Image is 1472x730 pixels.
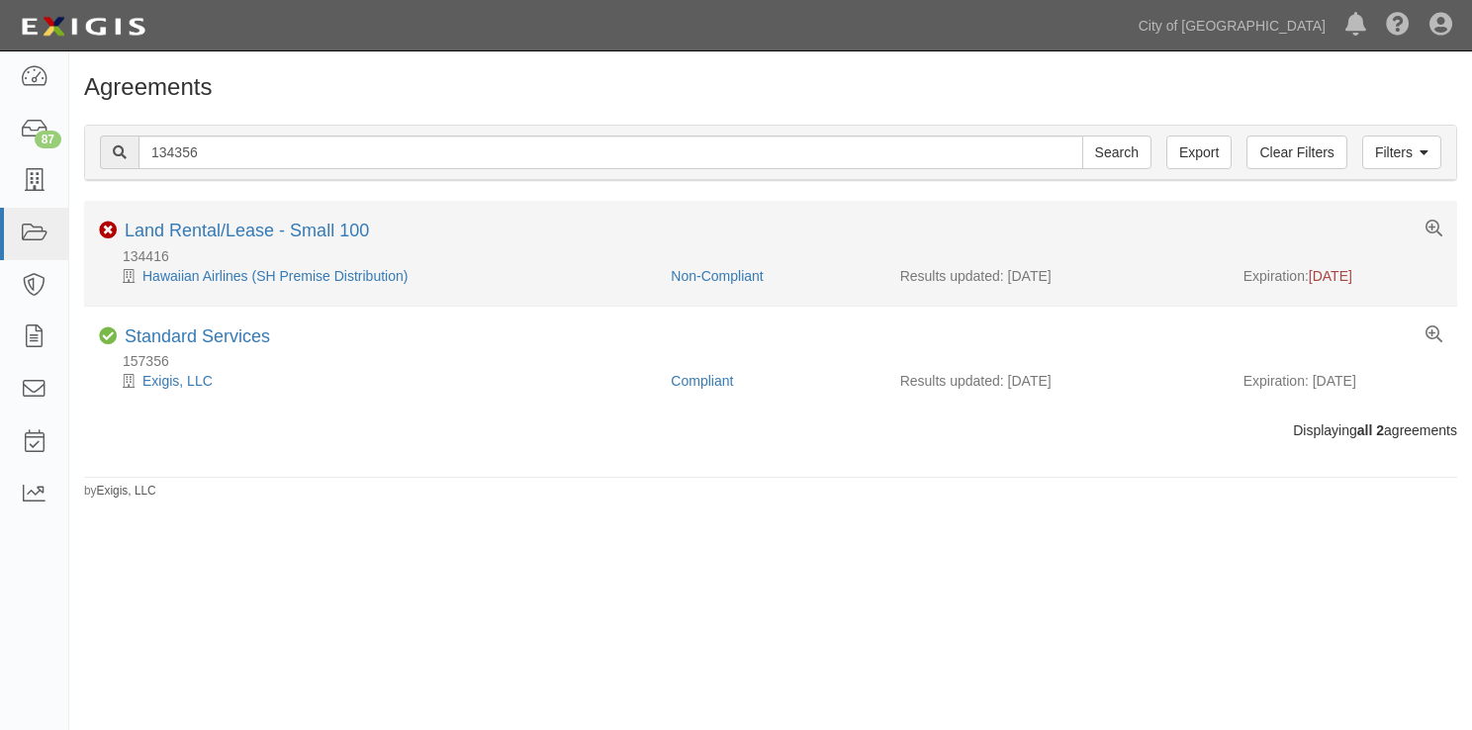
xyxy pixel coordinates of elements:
[1166,136,1232,169] a: Export
[125,221,369,242] div: Land Rental/Lease - Small 100
[1129,6,1335,46] a: City of [GEOGRAPHIC_DATA]
[1386,14,1410,38] i: Help Center - Complianz
[1426,326,1442,344] a: View results summary
[99,327,117,345] i: Compliant
[1426,221,1442,238] a: View results summary
[35,131,61,148] div: 87
[125,221,369,240] a: Land Rental/Lease - Small 100
[99,371,656,391] div: Exigis, LLC
[125,326,270,348] div: Standard Services
[671,268,763,284] a: Non-Compliant
[1246,136,1346,169] a: Clear Filters
[1243,266,1442,286] div: Expiration:
[99,266,656,286] div: Hawaiian Airlines (SH Premise Distribution)
[84,74,1457,100] h1: Agreements
[1082,136,1151,169] input: Search
[125,326,270,346] a: Standard Services
[1357,422,1384,438] b: all 2
[142,373,213,389] a: Exigis, LLC
[900,266,1214,286] div: Results updated: [DATE]
[99,351,1457,371] div: 157356
[1362,136,1441,169] a: Filters
[84,483,156,500] small: by
[99,222,117,239] i: Non-Compliant
[138,136,1083,169] input: Search
[1309,268,1352,284] span: [DATE]
[69,420,1472,440] div: Displaying agreements
[671,373,733,389] a: Compliant
[1243,371,1442,391] div: Expiration: [DATE]
[99,246,1457,266] div: 134416
[15,9,151,45] img: logo-5460c22ac91f19d4615b14bd174203de0afe785f0fc80cf4dbbc73dc1793850b.png
[142,268,408,284] a: Hawaiian Airlines (SH Premise Distribution)
[900,371,1214,391] div: Results updated: [DATE]
[97,484,156,498] a: Exigis, LLC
